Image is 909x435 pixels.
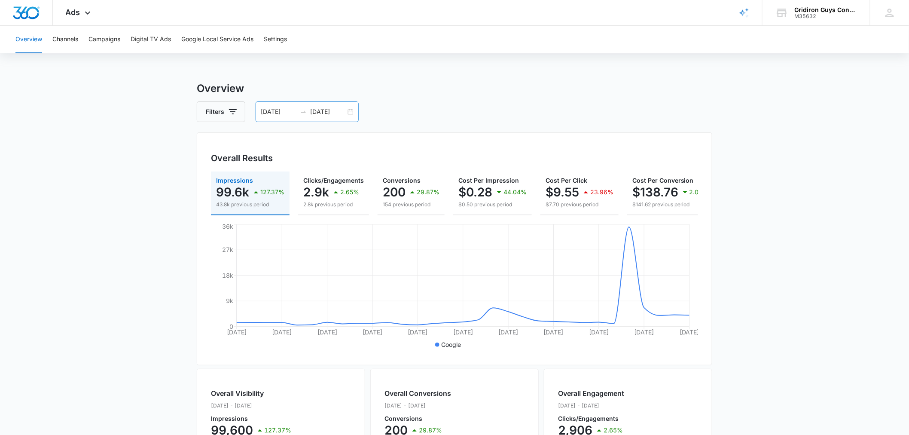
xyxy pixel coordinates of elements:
[216,177,253,184] span: Impressions
[222,246,233,253] tspan: 27k
[211,416,291,422] p: Impressions
[216,185,249,199] p: 99.6k
[211,152,273,165] h3: Overall Results
[632,177,694,184] span: Cost Per Conversion
[503,189,527,195] p: 44.04%
[546,177,587,184] span: Cost Per Click
[383,185,406,199] p: 200
[211,402,291,410] p: [DATE] - [DATE]
[197,101,245,122] button: Filters
[340,189,359,195] p: 2.65%
[558,402,624,410] p: [DATE] - [DATE]
[131,26,171,53] button: Digital TV Ads
[384,388,451,398] h2: Overall Conversions
[680,328,699,336] tspan: [DATE]
[558,388,624,398] h2: Overall Engagement
[260,189,284,195] p: 127.37%
[303,201,364,208] p: 2.8k previous period
[264,26,287,53] button: Settings
[384,402,451,410] p: [DATE] - [DATE]
[66,8,80,17] span: Ads
[458,177,519,184] span: Cost Per Impression
[604,427,623,433] p: 2.65%
[383,201,439,208] p: 154 previous period
[795,13,857,19] div: account id
[300,108,307,115] span: swap-right
[261,107,296,116] input: Start date
[417,189,439,195] p: 29.87%
[181,26,253,53] button: Google Local Service Ads
[229,323,233,330] tspan: 0
[272,328,292,336] tspan: [DATE]
[632,185,678,199] p: $138.76
[458,185,492,199] p: $0.28
[222,223,233,230] tspan: 36k
[303,177,364,184] span: Clicks/Engagements
[310,107,346,116] input: End date
[634,328,654,336] tspan: [DATE]
[197,81,712,96] h3: Overview
[52,26,78,53] button: Channels
[498,328,518,336] tspan: [DATE]
[226,297,233,304] tspan: 9k
[590,189,613,195] p: 23.96%
[441,340,461,349] p: Google
[227,328,247,336] tspan: [DATE]
[419,427,442,433] p: 29.87%
[317,328,337,336] tspan: [DATE]
[363,328,382,336] tspan: [DATE]
[689,189,709,195] p: 2.02%
[300,108,307,115] span: to
[383,177,421,184] span: Conversions
[303,185,329,199] p: 2.9k
[222,272,233,279] tspan: 18k
[632,201,709,208] p: $141.62 previous period
[384,416,451,422] p: Conversions
[544,328,564,336] tspan: [DATE]
[211,388,291,398] h2: Overall Visibility
[15,26,42,53] button: Overview
[264,427,291,433] p: 127.37%
[589,328,609,336] tspan: [DATE]
[88,26,120,53] button: Campaigns
[408,328,428,336] tspan: [DATE]
[216,201,284,208] p: 43.8k previous period
[458,201,527,208] p: $0.50 previous period
[546,201,613,208] p: $7.70 previous period
[546,185,579,199] p: $9.55
[558,416,624,422] p: Clicks/Engagements
[453,328,473,336] tspan: [DATE]
[795,6,857,13] div: account name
